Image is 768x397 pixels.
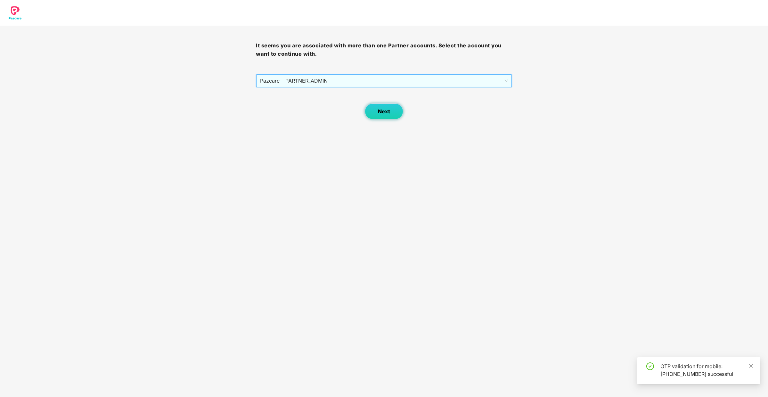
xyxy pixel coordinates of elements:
span: Pazcare - PARTNER_ADMIN [260,75,508,87]
span: close [749,364,753,368]
h3: It seems you are associated with more than one Partner accounts. Select the account you want to c... [256,42,512,58]
div: OTP validation for mobile: [PHONE_NUMBER] successful [660,362,753,378]
span: Next [378,109,390,115]
span: check-circle [646,362,654,370]
button: Next [365,103,403,119]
